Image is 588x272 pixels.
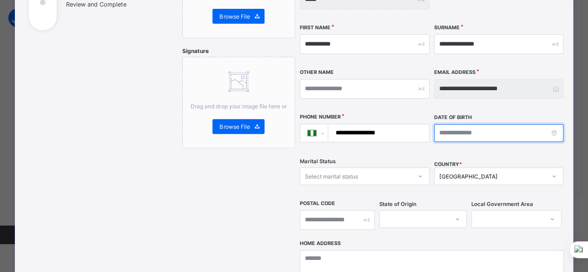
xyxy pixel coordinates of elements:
[300,158,336,165] span: Marital Status
[439,173,546,180] div: [GEOGRAPHIC_DATA]
[191,103,286,110] span: Drag and drop your image file here or
[434,69,476,75] label: Email Address
[434,114,472,120] label: Date of Birth
[471,201,533,207] span: Local Government Area
[434,161,462,167] span: COUNTRY
[182,47,209,54] span: Signature
[305,167,358,185] div: Select marital status
[300,240,341,246] label: Home Address
[434,25,460,31] label: Surname
[219,123,250,130] span: Browse File
[300,114,341,120] label: Phone Number
[182,57,296,148] div: Drag and drop your image file here orBrowse File
[379,201,416,207] span: State of Origin
[300,25,330,31] label: First Name
[219,13,250,20] span: Browse File
[300,200,335,206] label: Postal Code
[300,69,334,75] label: Other Name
